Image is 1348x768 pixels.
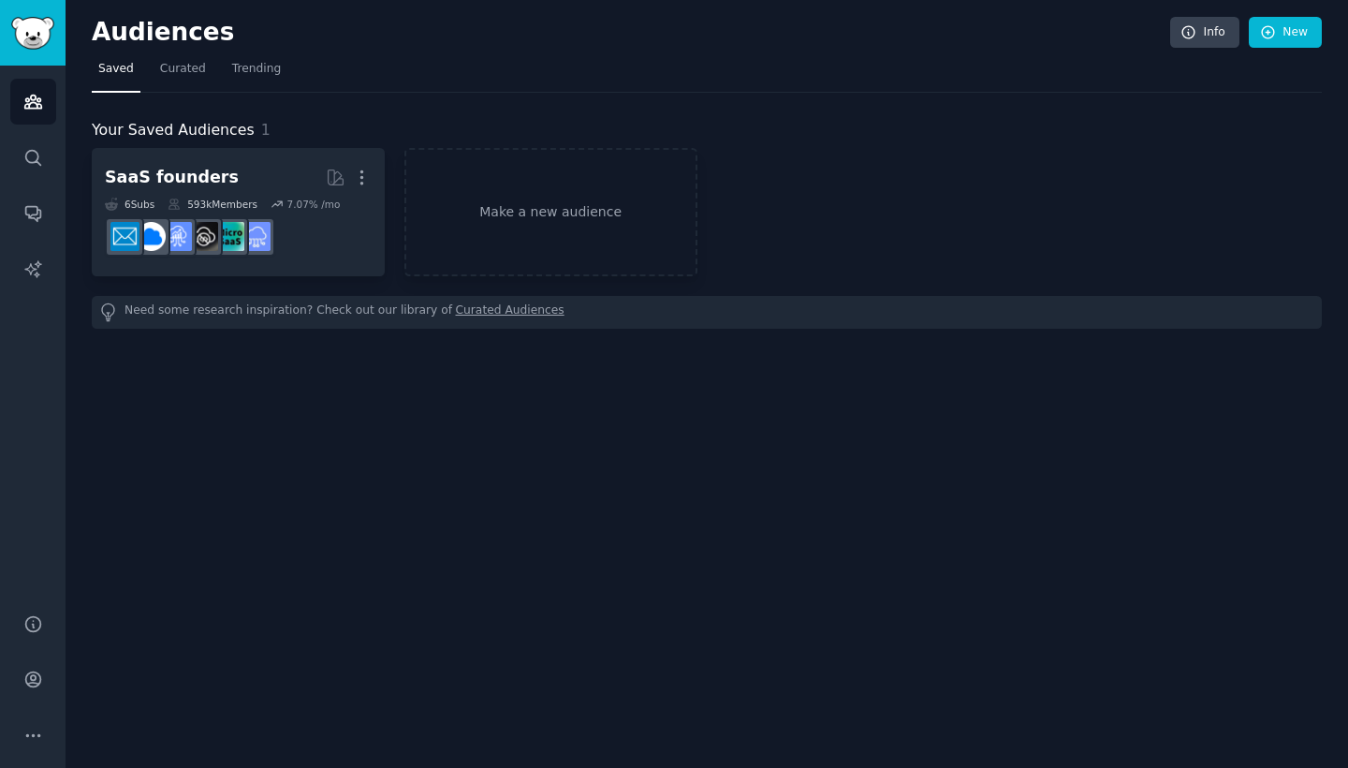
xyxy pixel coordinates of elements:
[286,198,340,211] div: 7.07 % /mo
[215,222,244,251] img: microsaas
[11,17,54,50] img: GummySearch logo
[168,198,257,211] div: 593k Members
[404,148,697,276] a: Make a new audience
[1249,17,1322,49] a: New
[110,222,139,251] img: SaaS_Email_Marketing
[160,61,206,78] span: Curated
[98,61,134,78] span: Saved
[242,222,271,251] img: SaaS
[163,222,192,251] img: SaaSSales
[456,303,564,322] a: Curated Audiences
[105,198,154,211] div: 6 Sub s
[189,222,218,251] img: NoCodeSaaS
[226,54,287,93] a: Trending
[1170,17,1239,49] a: Info
[232,61,281,78] span: Trending
[92,54,140,93] a: Saved
[137,222,166,251] img: B2BSaaS
[154,54,212,93] a: Curated
[261,121,271,139] span: 1
[92,148,385,276] a: SaaS founders6Subs593kMembers7.07% /moSaaSmicrosaasNoCodeSaaSSaaSSalesB2BSaaSSaaS_Email_Marketing
[92,119,255,142] span: Your Saved Audiences
[105,166,239,189] div: SaaS founders
[92,18,1170,48] h2: Audiences
[92,296,1322,329] div: Need some research inspiration? Check out our library of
